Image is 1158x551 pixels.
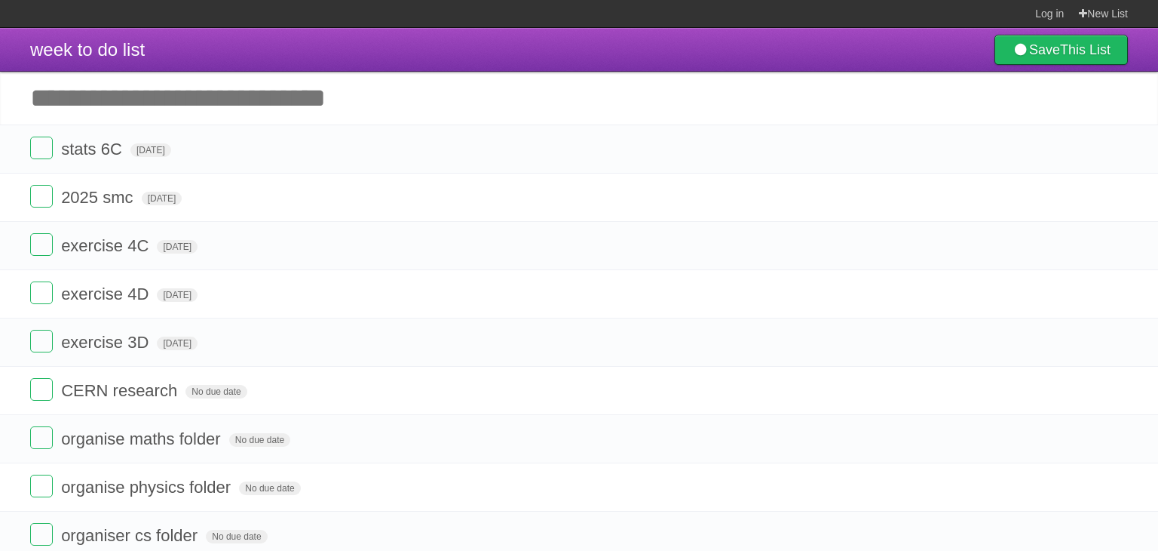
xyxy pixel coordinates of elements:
label: Done [30,233,53,256]
span: No due date [206,530,267,543]
span: [DATE] [142,192,182,205]
label: Done [30,185,53,208]
label: Done [30,330,53,352]
label: Done [30,282,53,304]
label: Done [30,523,53,546]
a: SaveThis List [994,35,1128,65]
span: exercise 3D [61,333,152,352]
label: Done [30,378,53,401]
span: 2025 smc [61,188,136,207]
span: organise physics folder [61,478,234,497]
span: organise maths folder [61,429,225,448]
span: exercise 4C [61,236,152,255]
span: exercise 4D [61,285,152,303]
span: week to do list [30,39,145,60]
b: This List [1060,42,1111,57]
label: Done [30,137,53,159]
label: Done [30,426,53,449]
span: [DATE] [157,288,198,302]
span: No due date [239,482,300,495]
label: Done [30,475,53,497]
span: CERN research [61,381,181,400]
span: No due date [185,385,247,399]
span: No due date [229,433,290,447]
span: [DATE] [157,337,198,350]
span: [DATE] [157,240,198,254]
span: organiser cs folder [61,526,201,545]
span: [DATE] [130,143,171,157]
span: stats 6C [61,140,126,159]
